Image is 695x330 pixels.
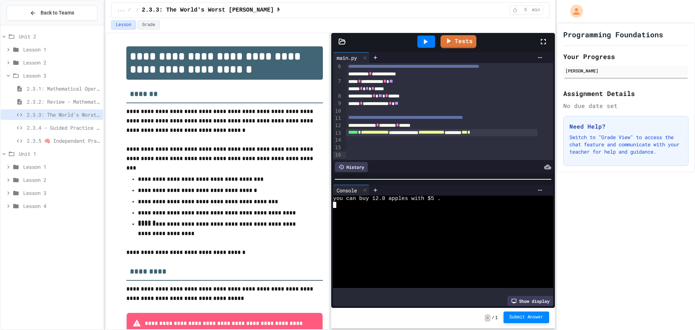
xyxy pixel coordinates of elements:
[504,312,549,323] button: Submit Answer
[333,137,342,144] div: 14
[27,137,100,145] span: 2.3.5 🧠 Independent Practice
[333,187,361,194] div: Console
[563,101,688,110] div: No due date set
[41,9,74,17] span: Back to Teams
[495,315,498,321] span: 1
[569,134,682,155] p: Switch to "Grade View" to access the chat feature and communicate with your teacher for help and ...
[333,108,342,115] div: 10
[23,72,100,79] span: Lesson 3
[333,115,342,122] div: 11
[333,93,342,100] div: 8
[485,314,490,322] span: -
[128,7,130,13] span: /
[27,111,100,118] span: 2.3.3: The World's Worst [PERSON_NAME] Market
[27,98,100,105] span: 2.3.2: Review - Mathematical Operators
[23,163,100,171] span: Lesson 1
[142,6,298,14] span: 2.3.3: The World's Worst [PERSON_NAME] Market
[563,51,688,62] h2: Your Progress
[492,315,494,321] span: /
[333,100,342,107] div: 9
[565,67,686,74] div: [PERSON_NAME]
[7,5,97,21] button: Back to Teams
[111,20,136,30] button: Lesson
[441,35,476,48] a: Tests
[335,162,368,172] div: History
[117,7,125,13] span: ...
[136,7,139,13] span: /
[19,150,100,158] span: Unit 1
[23,46,100,53] span: Lesson 1
[520,7,531,13] span: 5
[333,52,370,63] div: main.py
[333,63,342,78] div: 6
[333,78,342,93] div: 7
[27,85,100,92] span: 2.3.1: Mathematical Operators
[509,314,543,320] span: Submit Answer
[563,29,663,39] h1: Programming Foundations
[19,33,100,40] span: Unit 2
[333,54,361,62] div: main.py
[569,122,682,131] h3: Need Help?
[27,124,100,131] span: 2.3.4 - Guided Practice - Mathematical Operators in Python
[23,59,100,66] span: Lesson 2
[333,144,342,151] div: 15
[23,189,100,197] span: Lesson 3
[333,196,441,202] span: you can buy 12.0 apples with $5 .
[563,88,688,99] h2: Assignment Details
[333,122,342,129] div: 12
[23,176,100,184] span: Lesson 2
[333,151,342,159] div: 16
[333,185,370,196] div: Console
[23,202,100,210] span: Lesson 4
[138,20,160,30] button: Grade
[563,3,585,20] div: My Account
[507,296,553,306] div: Show display
[333,130,342,137] div: 13
[532,7,540,13] span: min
